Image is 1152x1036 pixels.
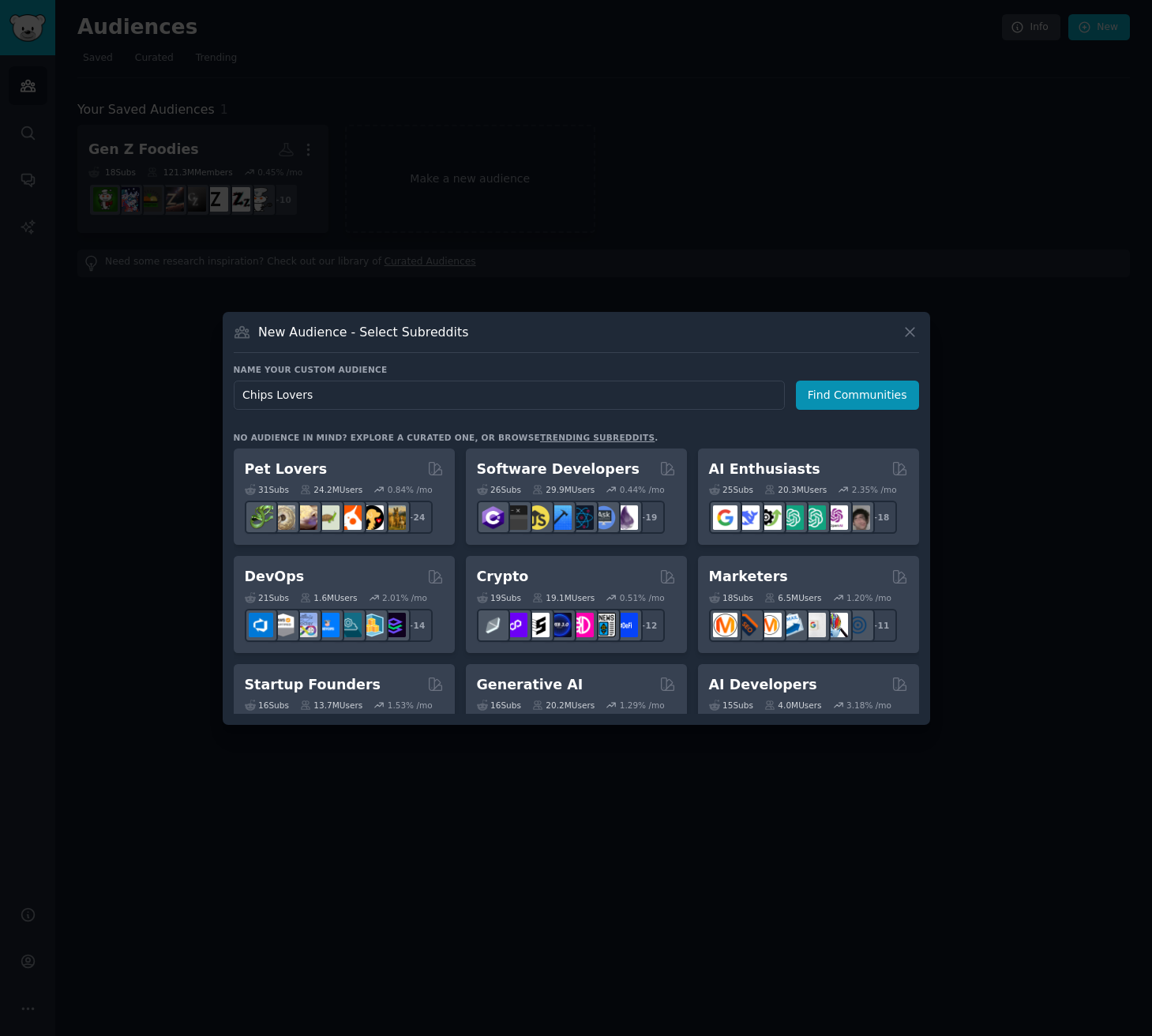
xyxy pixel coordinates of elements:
[381,613,406,637] img: PlatformEngineers
[713,505,737,530] img: GoogleGeminiAI
[300,592,358,603] div: 1.6M Users
[481,505,505,530] img: csharp
[735,505,760,530] img: DeepSeek
[709,675,817,695] h2: AI Developers
[477,484,521,495] div: 26 Sub s
[620,700,665,711] div: 1.29 % /mo
[300,700,362,711] div: 13.7M Users
[864,609,897,642] div: + 11
[477,700,521,711] div: 16 Sub s
[796,381,919,410] button: Find Communities
[481,613,505,637] img: ethfinance
[547,613,572,637] img: web3
[532,592,595,603] div: 19.1M Users
[382,592,427,603] div: 2.01 % /mo
[779,613,804,637] img: Emailmarketing
[315,613,340,637] img: DevOpsLinks
[846,505,870,530] img: ArtificalIntelligence
[532,700,595,711] div: 20.2M Users
[801,505,826,530] img: chatgpt_prompts_
[709,460,820,479] h2: AI Enthusiasts
[591,505,616,530] img: AskComputerScience
[525,613,550,637] img: ethstaker
[779,505,804,530] img: chatgpt_promptDesign
[359,505,384,530] img: PetAdvice
[735,613,760,637] img: bigseo
[540,433,655,442] a: trending subreddits
[525,505,550,530] img: learnjavascript
[293,613,317,637] img: Docker_DevOps
[234,364,919,375] h3: Name your custom audience
[234,381,785,410] input: Pick a short name, like "Digital Marketers" or "Movie-Goers"
[614,613,638,637] img: defi_
[709,592,753,603] div: 18 Sub s
[801,613,826,637] img: googleads
[245,484,289,495] div: 31 Sub s
[381,505,406,530] img: dogbreed
[620,592,665,603] div: 0.51 % /mo
[477,675,584,695] h2: Generative AI
[614,505,638,530] img: elixir
[569,505,594,530] img: reactnative
[757,505,782,530] img: AItoolsCatalog
[245,675,381,695] h2: Startup Founders
[503,505,527,530] img: software
[764,700,822,711] div: 4.0M Users
[234,432,659,443] div: No audience in mind? Explore a curated one, or browse .
[258,324,468,340] h3: New Audience - Select Subreddits
[709,567,788,587] h2: Marketers
[632,501,665,534] div: + 19
[532,484,595,495] div: 29.9M Users
[337,505,362,530] img: cockatiel
[271,613,295,637] img: AWS_Certified_Experts
[300,484,362,495] div: 24.2M Users
[245,460,328,479] h2: Pet Lovers
[477,592,521,603] div: 19 Sub s
[569,613,594,637] img: defiblockchain
[249,613,273,637] img: azuredevops
[400,609,433,642] div: + 14
[503,613,527,637] img: 0xPolygon
[824,505,848,530] img: OpenAIDev
[591,613,616,637] img: CryptoNews
[315,505,340,530] img: turtle
[388,700,433,711] div: 1.53 % /mo
[824,613,848,637] img: MarketingResearch
[852,484,897,495] div: 2.35 % /mo
[337,613,362,637] img: platformengineering
[764,592,822,603] div: 6.5M Users
[709,484,753,495] div: 25 Sub s
[245,592,289,603] div: 21 Sub s
[864,501,897,534] div: + 18
[547,505,572,530] img: iOSProgramming
[846,613,870,637] img: OnlineMarketing
[713,613,737,637] img: content_marketing
[757,613,782,637] img: AskMarketing
[620,484,665,495] div: 0.44 % /mo
[245,700,289,711] div: 16 Sub s
[764,484,827,495] div: 20.3M Users
[400,501,433,534] div: + 24
[293,505,317,530] img: leopardgeckos
[709,700,753,711] div: 15 Sub s
[359,613,384,637] img: aws_cdk
[477,567,529,587] h2: Crypto
[477,460,640,479] h2: Software Developers
[245,567,305,587] h2: DevOps
[632,609,665,642] div: + 12
[388,484,433,495] div: 0.84 % /mo
[271,505,295,530] img: ballpython
[249,505,273,530] img: herpetology
[846,592,891,603] div: 1.20 % /mo
[846,700,891,711] div: 3.18 % /mo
